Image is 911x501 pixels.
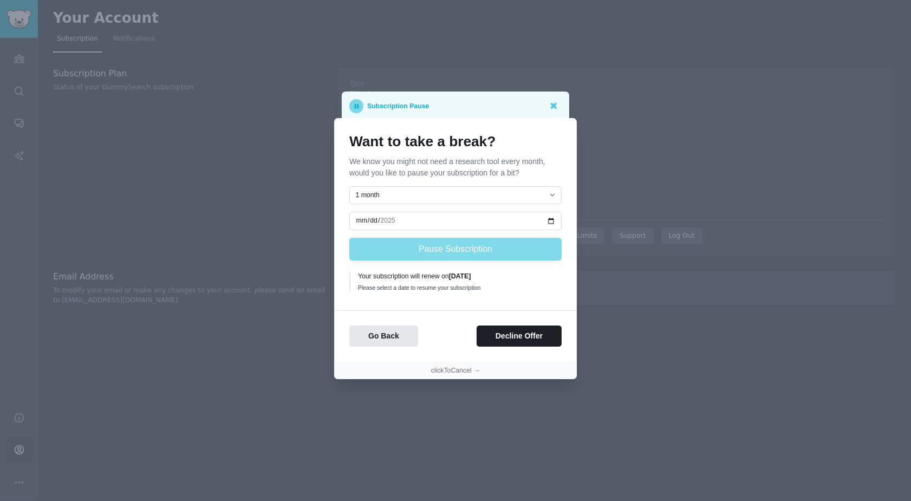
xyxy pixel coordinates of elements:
[367,99,429,113] p: Subscription Pause
[349,156,562,179] p: We know you might not need a research tool every month, would you like to pause your subscription...
[358,284,554,291] div: Please select a date to resume your subscription
[477,326,562,347] button: Decline Offer
[449,272,471,280] b: [DATE]
[349,133,562,151] h1: Want to take a break?
[349,326,418,347] button: Go Back
[431,366,480,376] button: clickToCancel →
[358,272,554,282] div: Your subscription will renew on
